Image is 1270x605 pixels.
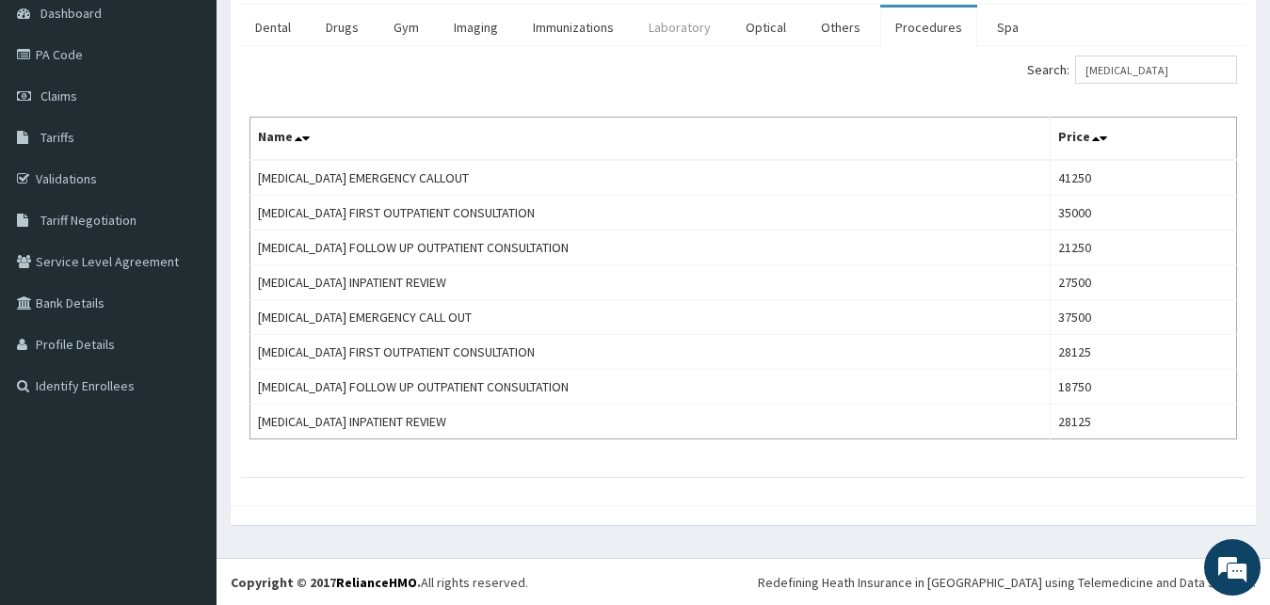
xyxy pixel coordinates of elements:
div: Redefining Heath Insurance in [GEOGRAPHIC_DATA] using Telemedicine and Data Science! [758,573,1256,592]
a: RelianceHMO [336,574,417,591]
td: 18750 [1050,370,1236,405]
a: Laboratory [634,8,726,47]
td: [MEDICAL_DATA] EMERGENCY CALLOUT [250,160,1051,196]
span: Tariffs [40,129,74,146]
td: [MEDICAL_DATA] FOLLOW UP OUTPATIENT CONSULTATION [250,370,1051,405]
td: 27500 [1050,265,1236,300]
th: Name [250,118,1051,161]
span: Dashboard [40,5,102,22]
td: 21250 [1050,231,1236,265]
td: [MEDICAL_DATA] INPATIENT REVIEW [250,265,1051,300]
td: [MEDICAL_DATA] FIRST OUTPATIENT CONSULTATION [250,335,1051,370]
a: Imaging [439,8,513,47]
a: Drugs [311,8,374,47]
td: [MEDICAL_DATA] FIRST OUTPATIENT CONSULTATION [250,196,1051,231]
a: Spa [982,8,1034,47]
td: 28125 [1050,405,1236,439]
td: 41250 [1050,160,1236,196]
strong: Copyright © 2017 . [231,574,421,591]
td: 37500 [1050,300,1236,335]
td: [MEDICAL_DATA] FOLLOW UP OUTPATIENT CONSULTATION [250,231,1051,265]
a: Gym [378,8,434,47]
a: Immunizations [518,8,629,47]
td: 28125 [1050,335,1236,370]
a: Dental [240,8,306,47]
span: Claims [40,88,77,104]
input: Search: [1075,56,1237,84]
td: [MEDICAL_DATA] INPATIENT REVIEW [250,405,1051,439]
a: Others [806,8,876,47]
a: Optical [731,8,801,47]
td: [MEDICAL_DATA] EMERGENCY CALL OUT [250,300,1051,335]
a: Procedures [880,8,977,47]
td: 35000 [1050,196,1236,231]
th: Price [1050,118,1236,161]
span: Tariff Negotiation [40,212,137,229]
label: Search: [1027,56,1237,84]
